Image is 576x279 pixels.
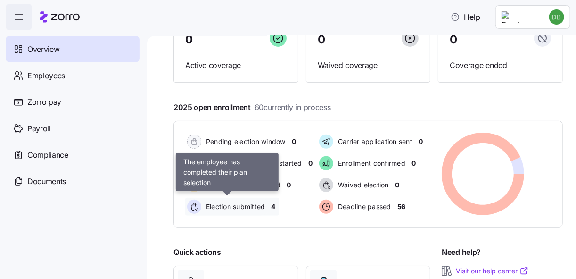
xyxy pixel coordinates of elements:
[255,101,331,113] span: 60 currently in process
[173,246,221,258] span: Quick actions
[318,59,419,71] span: Waived coverage
[502,11,535,23] img: Employer logo
[419,137,423,146] span: 0
[6,142,140,168] a: Compliance
[287,180,291,190] span: 0
[450,59,551,71] span: Coverage ended
[203,202,265,211] span: Election submitted
[203,137,286,146] span: Pending election window
[335,159,405,168] span: Enrollment confirmed
[203,159,302,168] span: Election active: Hasn't started
[395,180,399,190] span: 0
[185,34,193,45] span: 0
[292,137,296,146] span: 0
[335,202,391,211] span: Deadline passed
[6,89,140,115] a: Zorro pay
[335,180,389,190] span: Waived election
[397,202,405,211] span: 56
[442,246,481,258] span: Need help?
[203,180,280,190] span: Election active: Started
[451,11,480,23] span: Help
[335,137,412,146] span: Carrier application sent
[443,8,488,26] button: Help
[6,62,140,89] a: Employees
[456,266,529,276] a: Visit our help center
[411,159,416,168] span: 0
[27,70,65,82] span: Employees
[6,168,140,194] a: Documents
[27,176,66,187] span: Documents
[549,9,564,25] img: b6ec8881b913410daddf0131528f1070
[272,202,276,211] span: 4
[450,34,457,45] span: 0
[6,115,140,142] a: Payroll
[27,43,59,55] span: Overview
[318,34,325,45] span: 0
[27,123,51,135] span: Payroll
[27,96,61,108] span: Zorro pay
[6,36,140,62] a: Overview
[173,101,331,113] span: 2025 open enrollment
[27,149,68,161] span: Compliance
[185,59,287,71] span: Active coverage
